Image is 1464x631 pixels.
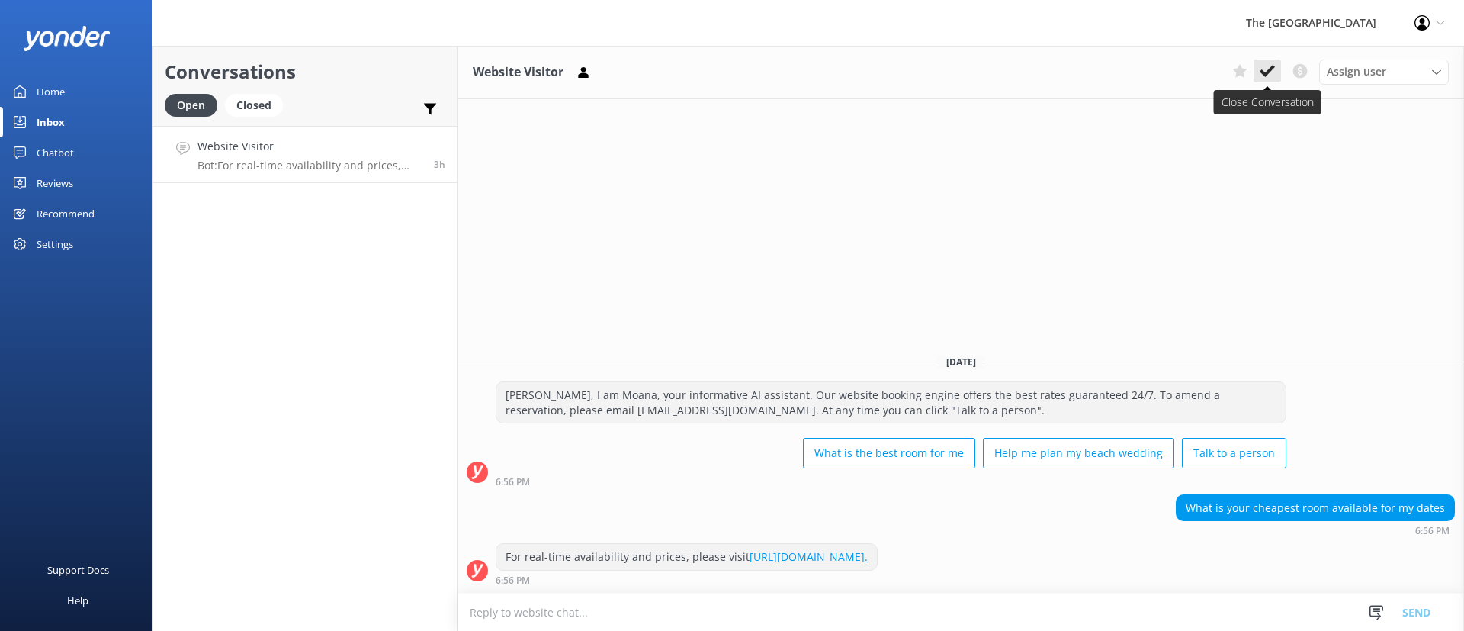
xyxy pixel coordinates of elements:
[1182,438,1286,468] button: Talk to a person
[225,94,283,117] div: Closed
[37,168,73,198] div: Reviews
[937,356,985,369] span: [DATE]
[434,158,445,171] span: Sep 24 2025 06:56pm (UTC -10:00) Pacific/Honolulu
[496,382,1286,423] div: [PERSON_NAME], I am Moana, your informative AI assistant. Our website booking engine offers the b...
[1319,60,1449,84] div: Assign User
[37,229,73,259] div: Settings
[67,585,88,616] div: Help
[496,576,530,585] strong: 6:56 PM
[750,549,868,564] a: [URL][DOMAIN_NAME].
[1327,63,1386,80] span: Assign user
[197,138,422,155] h4: Website Visitor
[165,57,445,86] h2: Conversations
[496,575,878,585] div: Sep 24 2025 06:56pm (UTC -10:00) Pacific/Honolulu
[37,137,74,168] div: Chatbot
[23,26,111,51] img: yonder-white-logo.png
[165,94,217,117] div: Open
[37,76,65,107] div: Home
[473,63,563,82] h3: Website Visitor
[47,555,109,585] div: Support Docs
[165,96,225,113] a: Open
[983,438,1174,468] button: Help me plan my beach wedding
[225,96,291,113] a: Closed
[37,198,95,229] div: Recommend
[496,476,1286,487] div: Sep 24 2025 06:56pm (UTC -10:00) Pacific/Honolulu
[153,126,457,183] a: Website VisitorBot:For real-time availability and prices, please visit [URL][DOMAIN_NAME].3h
[1415,526,1450,536] strong: 6:56 PM
[803,438,975,468] button: What is the best room for me
[1177,495,1454,521] div: What is your cheapest room available for my dates
[197,159,422,172] p: Bot: For real-time availability and prices, please visit [URL][DOMAIN_NAME].
[1176,525,1455,536] div: Sep 24 2025 06:56pm (UTC -10:00) Pacific/Honolulu
[37,107,65,137] div: Inbox
[496,544,877,570] div: For real-time availability and prices, please visit
[496,478,530,487] strong: 6:56 PM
